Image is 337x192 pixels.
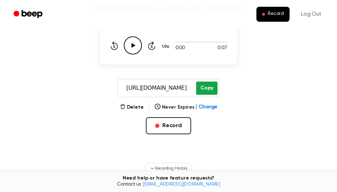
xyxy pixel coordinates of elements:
button: Delete [120,104,144,111]
span: | [195,104,197,111]
button: Copy [196,82,217,95]
button: Never Expires|Change [155,104,218,111]
span: 0:07 [218,45,227,52]
span: Change [199,104,217,111]
a: [EMAIL_ADDRESS][DOMAIN_NAME] [143,182,220,187]
button: Recording History [145,163,192,174]
span: Recording History [155,165,187,172]
span: 0:00 [175,45,185,52]
button: Record [146,117,191,134]
button: 1.0x [161,41,172,53]
span: | [148,103,150,111]
a: Beep [9,7,49,21]
span: Contact us [4,182,333,188]
button: Record [256,7,290,22]
a: Log Out [294,6,328,23]
span: Record [268,11,284,17]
